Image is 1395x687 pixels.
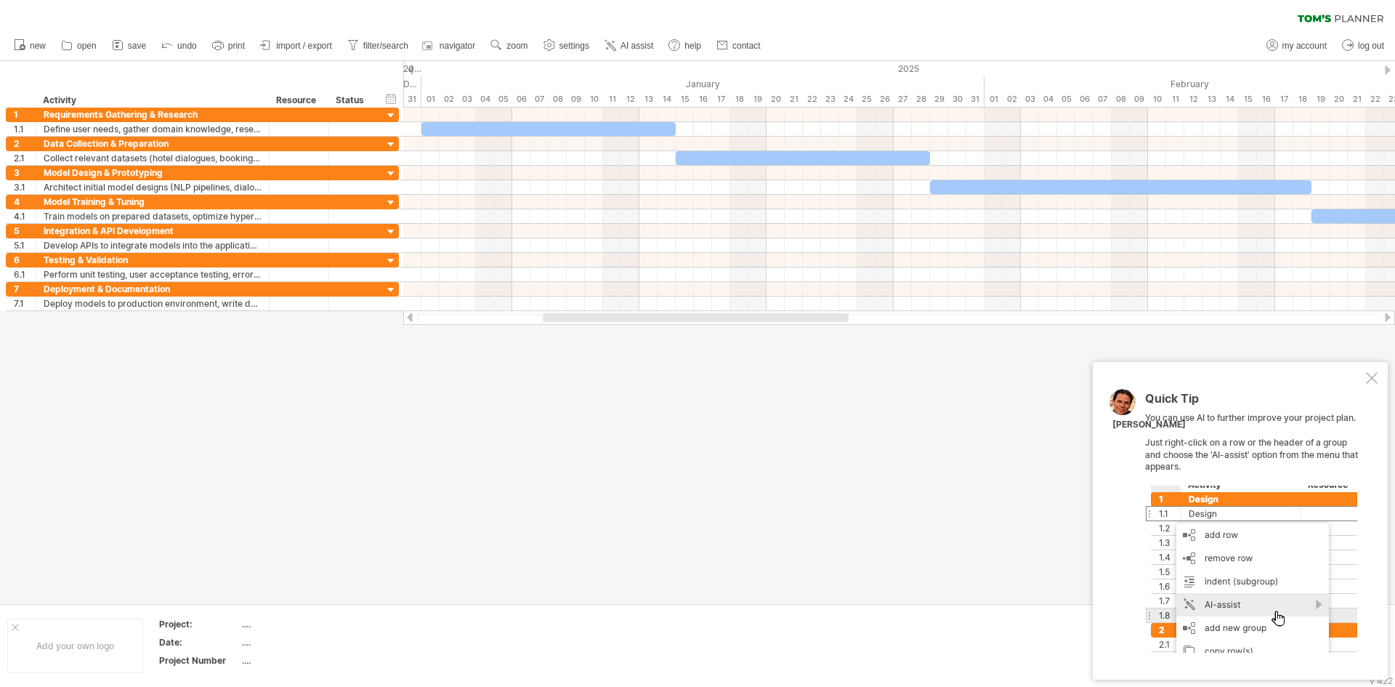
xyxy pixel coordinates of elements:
div: .... [242,654,364,667]
div: Quick Tip [1145,393,1363,412]
span: save [128,41,146,51]
div: Tuesday, 7 January 2025 [530,92,549,107]
div: Wednesday, 19 February 2025 [1311,92,1330,107]
div: Wednesday, 1 January 2025 [421,92,440,107]
div: 6.1 [14,268,36,281]
div: Status [336,93,368,108]
div: Date: [159,636,239,648]
div: Monday, 6 January 2025 [512,92,530,107]
a: navigator [420,36,480,55]
div: Sunday, 5 January 2025 [494,92,512,107]
span: settings [559,41,589,51]
div: Friday, 17 January 2025 [712,92,730,107]
div: .... [242,636,364,648]
div: 2.1 [14,151,36,165]
div: Project: [159,618,239,630]
span: AI assist [620,41,653,51]
div: Testing & Validation [44,253,262,267]
div: Sunday, 19 January 2025 [748,92,767,107]
div: January 2025 [421,76,984,92]
div: 3 [14,166,36,180]
div: Wednesday, 8 January 2025 [549,92,567,107]
div: Tuesday, 31 December 2024 [403,92,421,107]
div: 5 [14,224,36,238]
div: Thursday, 16 January 2025 [694,92,712,107]
div: Activity [43,93,261,108]
div: Architect initial model designs (NLP pipelines, dialogue management for receptionist; summarizati... [44,180,262,194]
div: Tuesday, 18 February 2025 [1293,92,1311,107]
div: Thursday, 23 January 2025 [821,92,839,107]
div: Friday, 3 January 2025 [458,92,476,107]
div: Saturday, 4 January 2025 [476,92,494,107]
span: new [30,41,46,51]
div: [PERSON_NAME] [1112,419,1186,431]
span: open [77,41,97,51]
div: Thursday, 2 January 2025 [440,92,458,107]
span: help [684,41,701,51]
div: 1 [14,108,36,121]
div: Project Number [159,654,239,667]
div: Sunday, 2 February 2025 [1003,92,1021,107]
div: Tuesday, 21 January 2025 [785,92,803,107]
div: Sunday, 9 February 2025 [1130,92,1148,107]
a: new [10,36,50,55]
div: Monday, 27 January 2025 [894,92,912,107]
div: Deployment & Documentation [44,282,262,296]
a: undo [158,36,201,55]
div: 7 [14,282,36,296]
div: 2 [14,137,36,150]
a: zoom [487,36,532,55]
span: filter/search [363,41,408,51]
span: undo [177,41,197,51]
div: Sunday, 12 January 2025 [621,92,639,107]
div: Develop APIs to integrate models into the application, enable interaction with front-end components [44,238,262,252]
span: log out [1358,41,1384,51]
div: Sunday, 16 February 2025 [1257,92,1275,107]
div: Saturday, 25 January 2025 [857,92,876,107]
div: Saturday, 11 January 2025 [603,92,621,107]
div: 4 [14,195,36,209]
div: .... [242,618,364,630]
div: Monday, 13 January 2025 [639,92,658,107]
a: settings [540,36,594,55]
span: navigator [440,41,475,51]
span: print [228,41,245,51]
div: Saturday, 15 February 2025 [1239,92,1257,107]
div: Friday, 10 January 2025 [585,92,603,107]
div: Deploy models to production environment, write documentation and user manuals, and plan maintenance [44,297,262,310]
div: Friday, 21 February 2025 [1348,92,1366,107]
div: Thursday, 9 January 2025 [567,92,585,107]
div: Perform unit testing, user acceptance testing, error analysis, and refine models based on feedback [44,268,262,281]
div: Wednesday, 5 February 2025 [1057,92,1075,107]
span: zoom [506,41,527,51]
div: Thursday, 20 February 2025 [1330,92,1348,107]
div: Collect relevant datasets (hotel dialogues, booking data for receptionist; meeting transcripts, a... [44,151,262,165]
div: Wednesday, 22 January 2025 [803,92,821,107]
div: 3.1 [14,180,36,194]
div: Saturday, 1 February 2025 [984,92,1003,107]
div: Tuesday, 28 January 2025 [912,92,930,107]
a: filter/search [344,36,413,55]
div: Thursday, 13 February 2025 [1202,92,1221,107]
div: Wednesday, 29 January 2025 [930,92,948,107]
a: print [209,36,249,55]
span: import / export [276,41,332,51]
div: Add your own logo [7,619,143,673]
div: Monday, 10 February 2025 [1148,92,1166,107]
a: open [57,36,101,55]
div: Friday, 24 January 2025 [839,92,857,107]
div: Friday, 7 February 2025 [1093,92,1112,107]
div: Monday, 3 February 2025 [1021,92,1039,107]
div: 6 [14,253,36,267]
a: log out [1338,36,1388,55]
a: save [108,36,150,55]
a: my account [1263,36,1331,55]
div: v 422 [1370,675,1393,686]
div: Model Design & Prototyping [44,166,262,180]
div: Tuesday, 14 January 2025 [658,92,676,107]
div: Friday, 14 February 2025 [1221,92,1239,107]
div: Thursday, 30 January 2025 [948,92,966,107]
div: Integration & API Development [44,224,262,238]
div: Data Collection & Preparation [44,137,262,150]
div: 4.1 [14,209,36,223]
